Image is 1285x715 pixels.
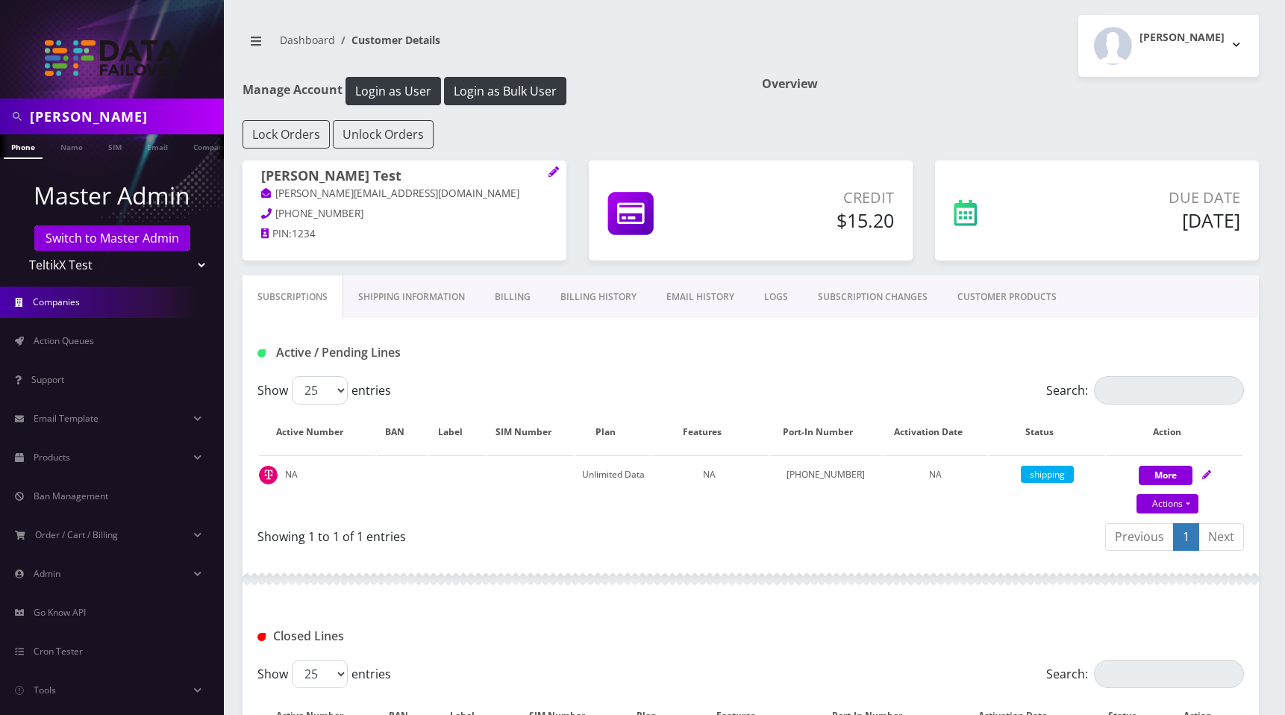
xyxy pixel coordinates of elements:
[545,275,651,319] a: Billing History
[1094,376,1244,405] input: Search:
[292,660,348,688] select: Showentries
[736,187,893,209] p: Credit
[34,334,94,347] span: Action Queues
[31,373,64,386] span: Support
[259,455,375,516] td: NA
[4,134,43,159] a: Phone
[1105,523,1174,551] a: Previous
[275,207,363,220] span: [PHONE_NUMBER]
[1137,494,1198,513] a: Actions
[651,410,768,454] th: Features: activate to sort column ascending
[1094,660,1244,688] input: Search:
[576,410,649,454] th: Plan: activate to sort column ascending
[769,455,883,516] td: [PHONE_NUMBER]
[243,25,740,67] nav: breadcrumb
[929,468,942,481] span: NA
[261,168,548,186] h1: [PERSON_NAME] Test
[942,275,1072,319] a: CUSTOMER PRODUCTS
[259,410,375,454] th: Active Number: activate to sort column ascending
[736,209,893,231] h5: $15.20
[259,466,278,484] img: t_img.png
[34,225,190,251] a: Switch to Master Admin
[186,134,236,157] a: Company
[1139,31,1225,44] h2: [PERSON_NAME]
[803,275,942,319] a: SUBSCRIPTION CHANGES
[257,633,266,641] img: Closed Lines
[1198,523,1244,551] a: Next
[1107,410,1242,454] th: Action: activate to sort column ascending
[1078,15,1259,77] button: [PERSON_NAME]
[34,567,60,580] span: Admin
[1057,209,1240,231] h5: [DATE]
[884,410,987,454] th: Activation Date: activate to sort column ascending
[444,77,566,105] button: Login as Bulk User
[487,410,575,454] th: SIM Number: activate to sort column ascending
[762,77,1259,91] h1: Overview
[53,134,90,157] a: Name
[651,455,768,516] td: NA
[257,629,572,643] h1: Closed Lines
[989,410,1105,454] th: Status: activate to sort column ascending
[280,33,335,47] a: Dashboard
[576,455,649,516] td: Unlimited Data
[292,227,316,240] span: 1234
[101,134,129,157] a: SIM
[1046,660,1244,688] label: Search:
[292,376,348,405] select: Showentries
[444,81,566,98] a: Login as Bulk User
[45,40,179,76] img: TeltikX Test
[261,227,292,242] a: PIN:
[1173,523,1199,551] a: 1
[34,684,56,696] span: Tools
[243,120,330,149] button: Lock Orders
[34,645,83,658] span: Cron Tester
[1139,466,1192,485] button: More
[346,77,441,105] button: Login as User
[30,102,220,131] input: Search in Company
[35,528,118,541] span: Order / Cart / Billing
[343,275,480,319] a: Shipping Information
[257,660,391,688] label: Show entries
[651,275,749,319] a: EMAIL HISTORY
[257,346,572,360] h1: Active / Pending Lines
[335,32,440,48] li: Customer Details
[333,120,434,149] button: Unlock Orders
[769,410,883,454] th: Port-In Number: activate to sort column ascending
[243,77,740,105] h1: Manage Account
[1021,466,1074,483] span: shipping
[1046,376,1244,405] label: Search:
[749,275,803,319] a: LOGS
[257,349,266,357] img: Active / Pending Lines
[261,187,519,202] a: [PERSON_NAME][EMAIL_ADDRESS][DOMAIN_NAME]
[377,410,428,454] th: BAN: activate to sort column ascending
[243,275,343,319] a: Subscriptions
[34,451,70,463] span: Products
[480,275,545,319] a: Billing
[34,490,108,502] span: Ban Management
[343,81,444,98] a: Login as User
[33,296,80,308] span: Companies
[140,134,175,157] a: Email
[429,410,487,454] th: Label: activate to sort column ascending
[257,522,740,546] div: Showing 1 to 1 of 1 entries
[34,606,86,619] span: Go Know API
[34,412,99,425] span: Email Template
[257,376,391,405] label: Show entries
[1057,187,1240,209] p: Due Date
